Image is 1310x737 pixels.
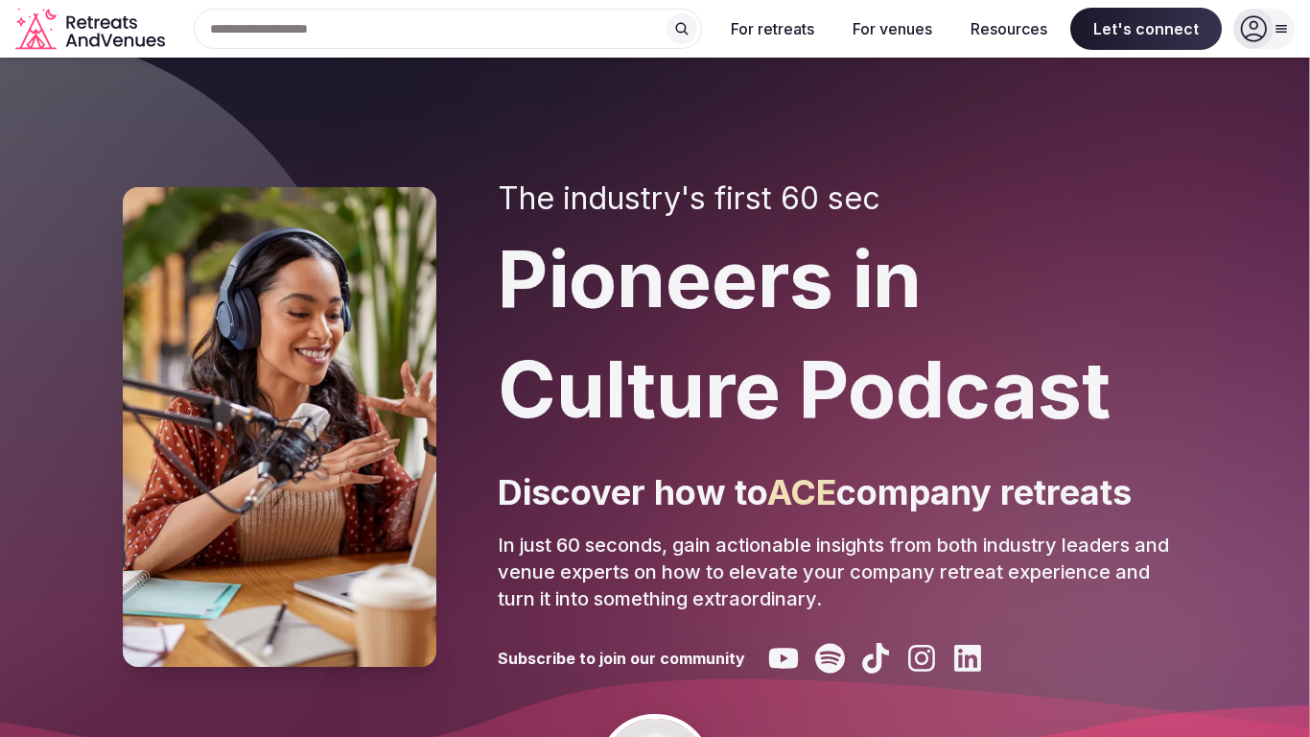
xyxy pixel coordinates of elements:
[15,8,169,51] a: Visit the homepage
[123,187,436,667] img: Pioneers in Culture Podcast
[767,471,836,513] span: ACE
[498,648,745,669] h3: Subscribe to join our community
[1070,8,1222,50] span: Let's connect
[715,8,830,50] button: For retreats
[498,225,1187,445] h1: Pioneers in Culture Podcast
[498,468,1187,516] p: Discover how to company retreats
[498,532,1187,612] p: In just 60 seconds, gain actionable insights from both industry leaders and venue experts on how ...
[15,8,169,51] svg: Retreats and Venues company logo
[498,180,1187,217] h2: The industry's first 60 sec
[837,8,947,50] button: For venues
[955,8,1063,50] button: Resources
